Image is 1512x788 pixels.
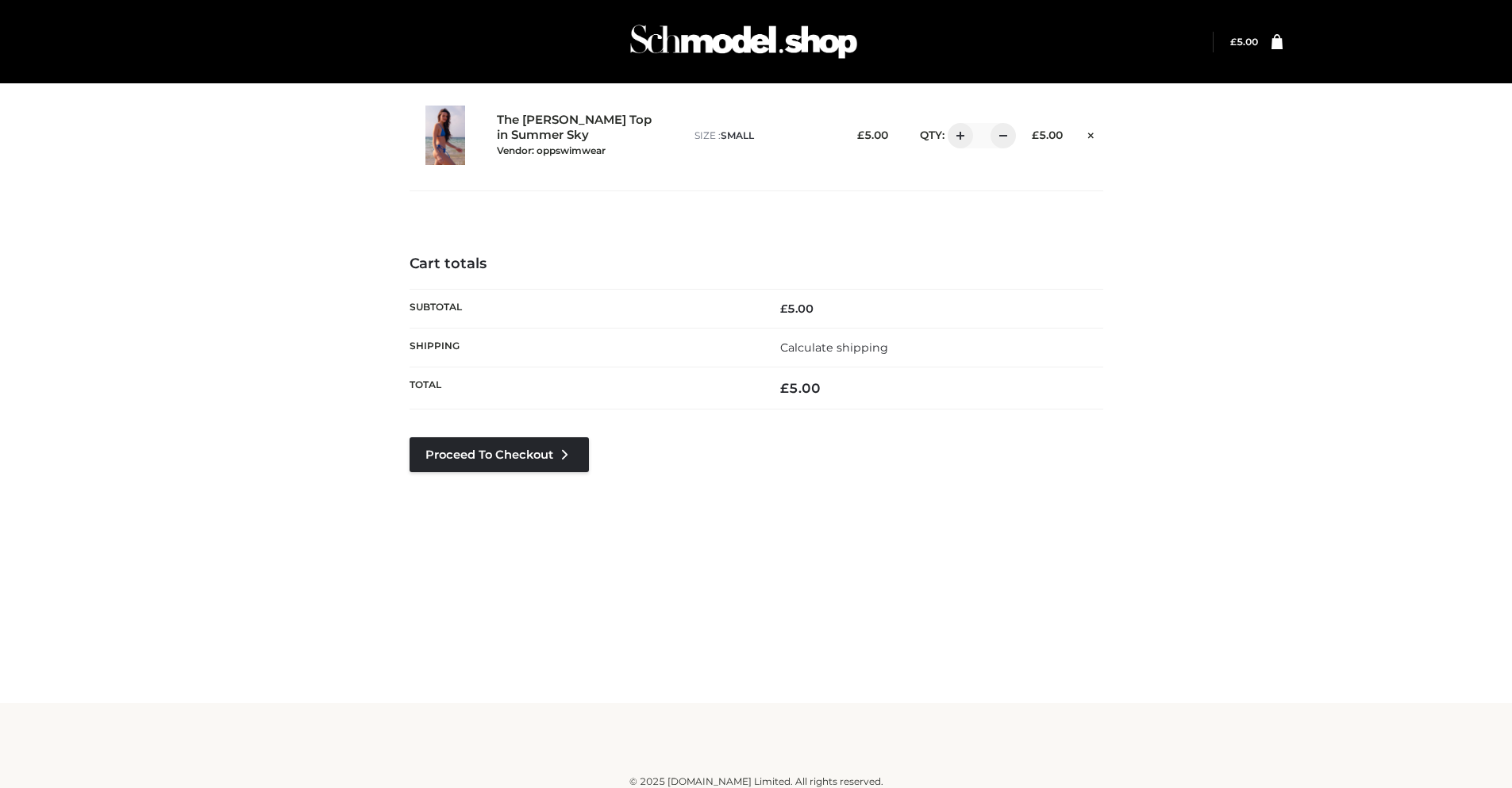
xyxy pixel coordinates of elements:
[780,302,814,316] bdi: 5.00
[780,380,789,396] span: £
[721,129,754,141] span: SMALL
[780,302,787,316] span: £
[857,129,888,141] bdi: 5.00
[857,129,864,141] span: £
[1032,129,1039,141] span: £
[1230,36,1237,48] span: £
[410,437,589,472] a: Proceed to Checkout
[694,129,830,143] p: size :
[410,367,756,409] th: Total
[1230,36,1258,48] a: £5.00
[410,328,756,367] th: Shipping
[1230,36,1258,48] bdi: 5.00
[497,144,606,156] small: Vendor: oppswimwear
[410,256,1103,273] h4: Cart totals
[904,123,1005,148] div: QTY:
[625,10,863,73] img: Schmodel Admin 964
[1079,123,1102,144] a: Remove this item
[1032,129,1063,141] bdi: 5.00
[780,380,821,396] bdi: 5.00
[780,340,888,355] a: Calculate shipping
[410,289,756,328] th: Subtotal
[497,113,660,157] a: The [PERSON_NAME] Top in Summer SkyVendor: oppswimwear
